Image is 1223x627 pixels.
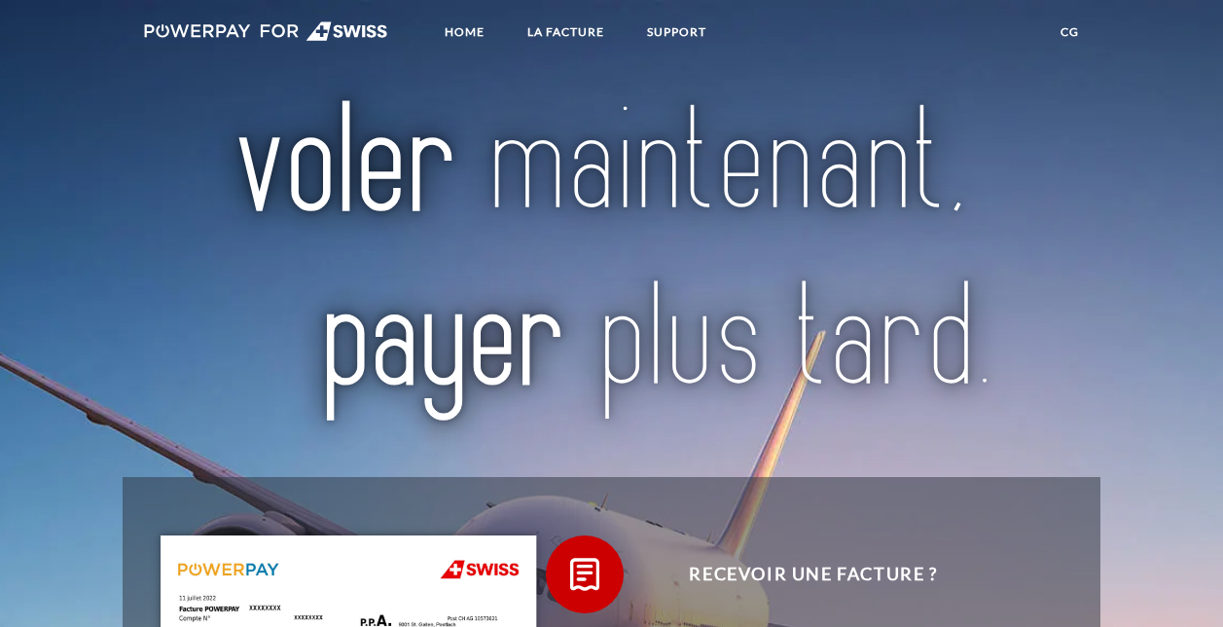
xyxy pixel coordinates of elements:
[575,535,1052,613] span: Recevoir une facture ?
[630,15,723,50] a: SUPPORT
[511,15,621,50] a: LA FACTURE
[546,535,1052,613] button: Recevoir une facture ?
[144,21,388,41] img: logo-swiss-white.svg
[428,15,501,50] a: Home
[185,62,1037,443] img: title-swiss_fr.svg
[560,550,609,599] img: qb_bill.svg
[1044,15,1096,50] a: CG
